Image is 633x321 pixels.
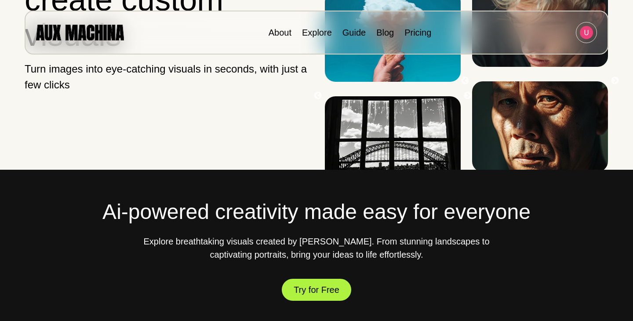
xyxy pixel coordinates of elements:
[342,28,366,37] a: Guide
[302,28,332,37] a: Explore
[463,91,472,100] button: Next
[376,28,394,37] a: Blog
[269,28,291,37] a: About
[580,26,593,39] img: Avatar
[25,61,309,93] p: Turn images into eye-catching visuals in seconds, with just a few clicks
[282,279,351,301] button: Try for Free
[325,96,461,187] img: Image
[141,235,492,261] p: Explore breathtaking visuals created by [PERSON_NAME]. From stunning landscapes to captivating po...
[25,196,608,228] h2: Ai-powered creativity made easy for everyone
[461,77,469,85] button: Previous
[611,77,619,85] button: Next
[313,91,322,100] button: Previous
[404,28,431,37] a: Pricing
[36,25,124,40] img: AUX MACHINA
[472,81,608,172] img: Image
